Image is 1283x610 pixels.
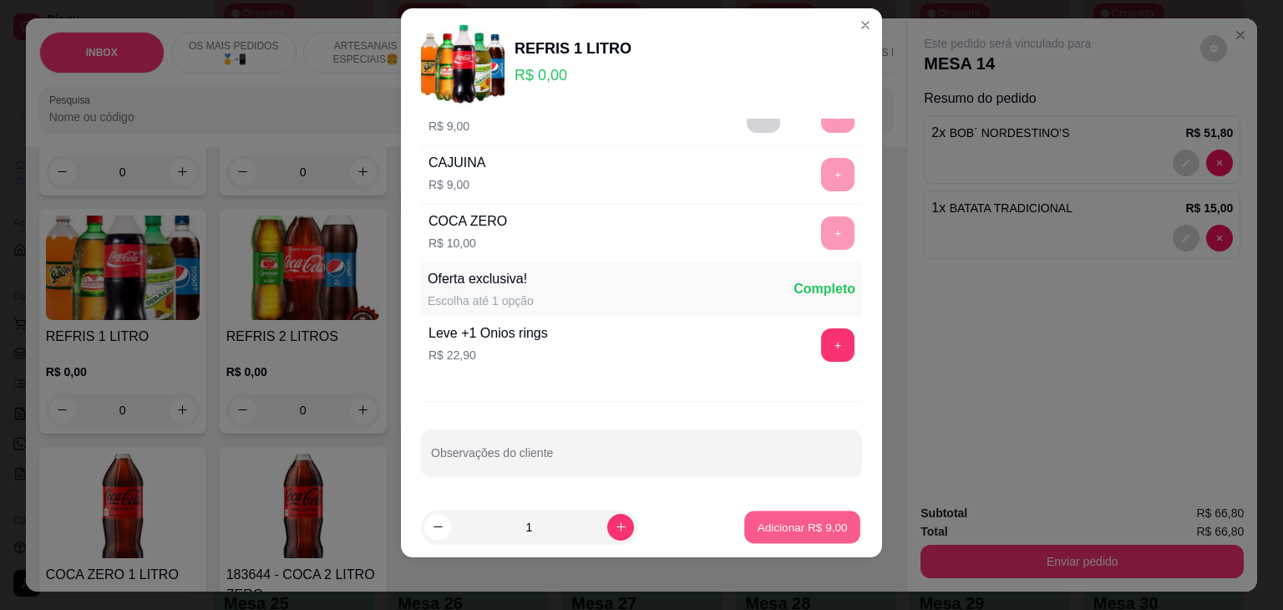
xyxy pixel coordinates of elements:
p: Adicionar R$ 9,00 [757,519,847,535]
div: CAJUINA [429,153,485,173]
div: Oferta exclusiva! [428,269,534,289]
button: increase-product-quantity [607,514,634,541]
div: COCA ZERO [429,211,507,231]
p: R$ 9,00 [429,176,485,193]
div: REFRIS 1 LITRO [515,37,631,60]
input: Observações do cliente [431,451,852,468]
img: product-image [421,22,505,105]
button: Adicionar R$ 9,00 [744,511,860,543]
button: decrease-product-quantity [424,514,451,541]
div: Completo [794,279,855,299]
p: R$ 10,00 [429,235,507,252]
div: Escolha até 1 opção [428,292,534,309]
button: add [821,328,854,362]
button: Close [852,12,879,38]
p: R$ 9,00 [429,118,527,135]
p: R$ 22,90 [429,347,548,363]
p: R$ 0,00 [515,64,631,87]
div: Leve +1 Onios rings [429,323,548,343]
